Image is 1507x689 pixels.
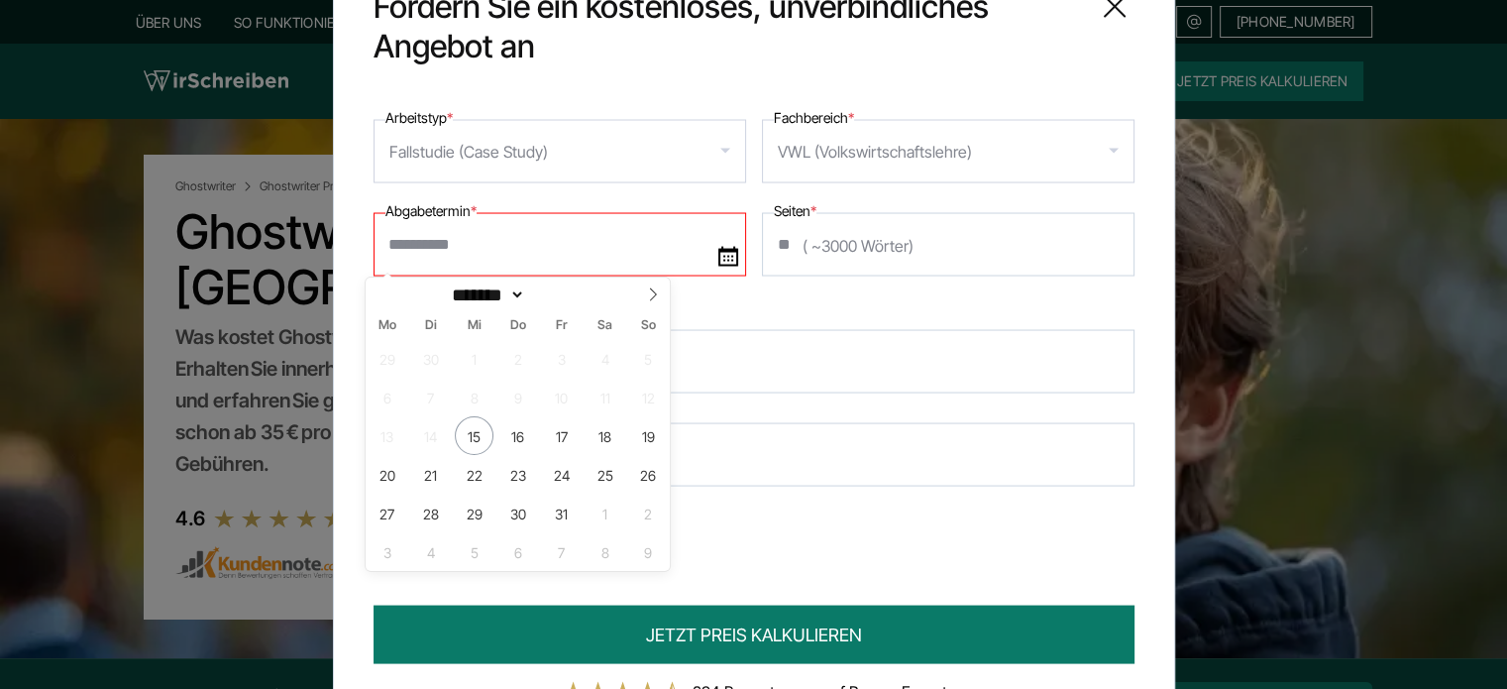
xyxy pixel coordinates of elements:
[453,319,496,332] span: Mi
[409,319,453,332] span: Di
[366,319,409,332] span: Mo
[445,285,525,305] select: Month
[778,135,972,167] div: VWL (Volkswirtschaftslehre)
[368,378,406,416] span: Oktober 6, 2025
[586,378,624,416] span: Oktober 11, 2025
[542,494,581,532] span: Oktober 31, 2025
[496,319,540,332] span: Do
[411,339,450,378] span: September 30, 2025
[498,378,537,416] span: Oktober 9, 2025
[498,455,537,494] span: Oktober 23, 2025
[542,378,581,416] span: Oktober 10, 2025
[368,455,406,494] span: Oktober 20, 2025
[368,339,406,378] span: September 29, 2025
[411,455,450,494] span: Oktober 21, 2025
[455,339,493,378] span: Oktober 1, 2025
[718,246,738,266] img: date
[498,416,537,455] span: Oktober 16, 2025
[374,486,1134,517] div: Direktkontakt in 5 Minuten!
[542,532,581,571] span: November 7, 2025
[629,378,668,416] span: Oktober 12, 2025
[455,455,493,494] span: Oktober 22, 2025
[368,416,406,455] span: Oktober 13, 2025
[629,339,668,378] span: Oktober 5, 2025
[586,416,624,455] span: Oktober 18, 2025
[586,494,624,532] span: November 1, 2025
[540,319,584,332] span: Fr
[374,605,1134,663] button: JETZT PREIS KALKULIEREN
[389,135,548,167] div: Fallstudie (Case Study)
[374,212,746,276] input: Das ist ein Pflichtfeld date
[411,416,450,455] span: Oktober 14, 2025
[629,455,668,494] span: Oktober 26, 2025
[629,416,668,455] span: Oktober 19, 2025
[542,339,581,378] span: Oktober 3, 2025
[455,416,493,455] span: Oktober 15, 2025
[411,532,450,571] span: November 4, 2025
[629,532,668,571] span: November 9, 2025
[542,416,581,455] span: Oktober 17, 2025
[385,105,453,129] label: Arbeitstyp
[586,532,624,571] span: November 8, 2025
[498,339,537,378] span: Oktober 2, 2025
[498,532,537,571] span: November 6, 2025
[455,532,493,571] span: November 5, 2025
[586,339,624,378] span: Oktober 4, 2025
[774,105,854,129] label: Fachbereich
[586,455,624,494] span: Oktober 25, 2025
[774,198,816,222] label: Seiten
[584,319,627,332] span: Sa
[455,494,493,532] span: Oktober 29, 2025
[629,494,668,532] span: November 2, 2025
[627,319,671,332] span: So
[542,455,581,494] span: Oktober 24, 2025
[368,532,406,571] span: November 3, 2025
[646,621,862,647] span: JETZT PREIS KALKULIEREN
[411,378,450,416] span: Oktober 7, 2025
[525,285,591,305] input: Year
[498,494,537,532] span: Oktober 30, 2025
[385,198,477,222] label: Abgabetermin
[368,494,406,532] span: Oktober 27, 2025
[455,378,493,416] span: Oktober 8, 2025
[411,494,450,532] span: Oktober 28, 2025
